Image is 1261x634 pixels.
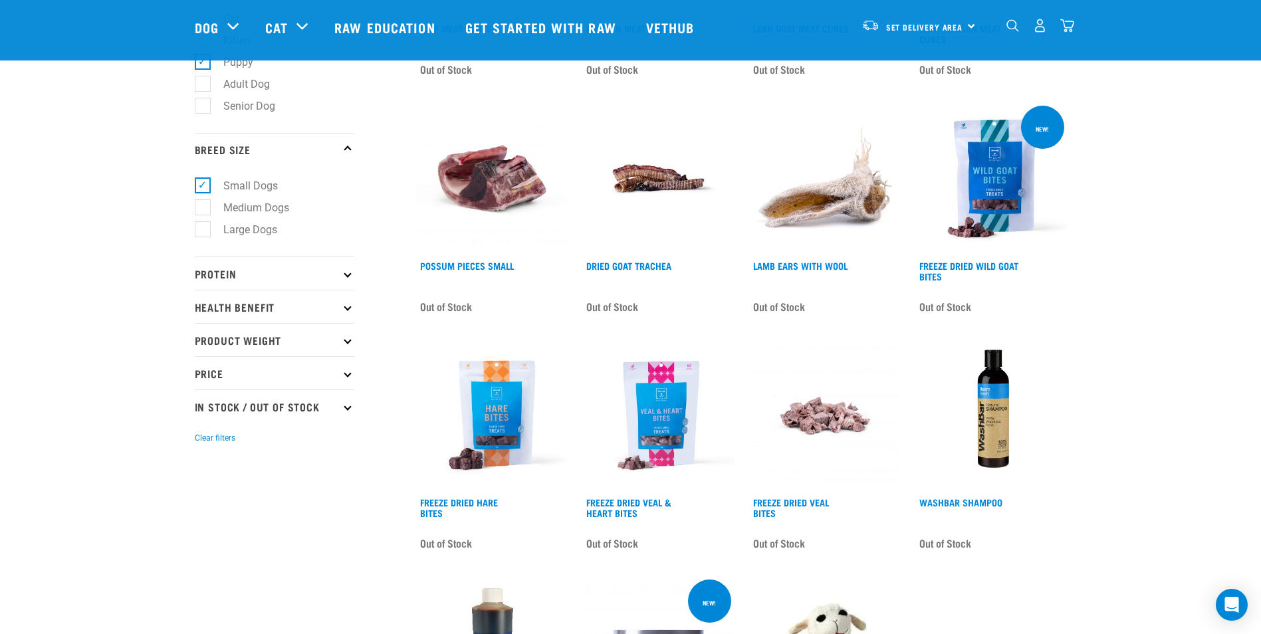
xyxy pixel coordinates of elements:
[1006,19,1019,32] img: home-icon-1@2x.png
[919,296,971,316] span: Out of Stock
[420,533,472,553] span: Out of Stock
[919,533,971,553] span: Out of Stock
[919,59,971,79] span: Out of Stock
[916,103,1067,254] img: Raw Essentials Freeze Dried Wild Goat Bites PetTreats Product Shot
[195,356,354,389] p: Price
[583,103,734,254] img: Raw Essentials Goat Trachea
[697,593,722,613] div: new!
[633,1,711,54] a: Vethub
[753,59,805,79] span: Out of Stock
[452,1,633,54] a: Get started with Raw
[583,340,734,491] img: Raw Essentials Freeze Dried Veal & Heart Bites Treats
[195,323,354,356] p: Product Weight
[420,296,472,316] span: Out of Stock
[420,59,472,79] span: Out of Stock
[1033,19,1047,33] img: user.png
[195,133,354,166] p: Breed Size
[919,263,1018,278] a: Freeze Dried Wild Goat Bites
[753,500,829,515] a: Freeze Dried Veal Bites
[195,389,354,423] p: In Stock / Out Of Stock
[1030,119,1055,139] div: new!
[195,290,354,323] p: Health Benefit
[586,500,671,515] a: Freeze Dried Veal & Heart Bites
[886,25,963,29] span: Set Delivery Area
[753,533,805,553] span: Out of Stock
[202,98,281,114] label: Senior Dog
[753,263,848,268] a: Lamb Ears with Wool
[1060,19,1074,33] img: home-icon@2x.png
[417,340,568,491] img: Raw Essentials Freeze Dried Hare Bites
[321,1,451,54] a: Raw Education
[420,500,498,515] a: Freeze Dried Hare Bites
[916,340,1067,491] img: Wash Bar Neem Fresh Shampoo
[195,432,235,444] button: Clear filters
[586,533,638,553] span: Out of Stock
[202,177,283,194] label: Small Dogs
[202,76,275,92] label: Adult Dog
[195,257,354,290] p: Protein
[750,340,901,491] img: Dried Veal Bites 1698
[417,103,568,254] img: Possum Piece Small
[202,221,283,238] label: Large Dogs
[195,17,219,37] a: Dog
[420,263,514,268] a: Possum Pieces Small
[753,296,805,316] span: Out of Stock
[586,263,671,268] a: Dried Goat Trachea
[1216,589,1248,621] div: Open Intercom Messenger
[265,17,288,37] a: Cat
[202,199,294,216] label: Medium Dogs
[586,59,638,79] span: Out of Stock
[750,103,901,254] img: 1278 Lamb Ears Wool 01
[202,54,259,70] label: Puppy
[919,500,1002,504] a: WashBar Shampoo
[586,296,638,316] span: Out of Stock
[861,19,879,31] img: van-moving.png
